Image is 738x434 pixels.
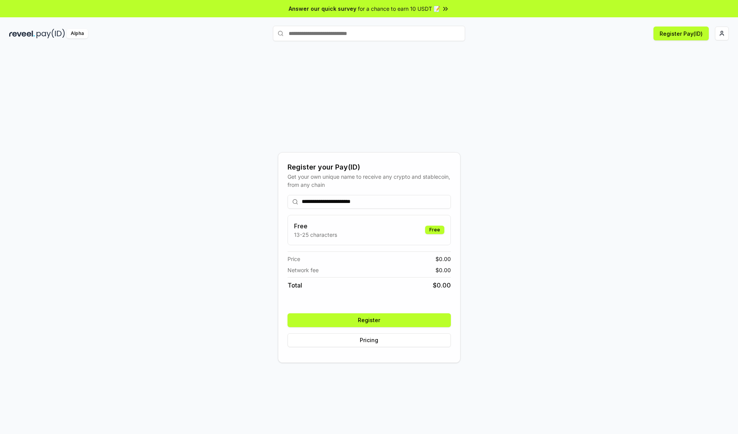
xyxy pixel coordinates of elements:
[288,173,451,189] div: Get your own unique name to receive any crypto and stablecoin, from any chain
[66,29,88,38] div: Alpha
[425,226,444,234] div: Free
[288,255,300,263] span: Price
[288,333,451,347] button: Pricing
[37,29,65,38] img: pay_id
[653,27,709,40] button: Register Pay(ID)
[288,266,319,274] span: Network fee
[435,255,451,263] span: $ 0.00
[288,281,302,290] span: Total
[433,281,451,290] span: $ 0.00
[288,162,451,173] div: Register your Pay(ID)
[294,221,337,231] h3: Free
[9,29,35,38] img: reveel_dark
[294,231,337,239] p: 13-25 characters
[435,266,451,274] span: $ 0.00
[358,5,440,13] span: for a chance to earn 10 USDT 📝
[289,5,356,13] span: Answer our quick survey
[288,313,451,327] button: Register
